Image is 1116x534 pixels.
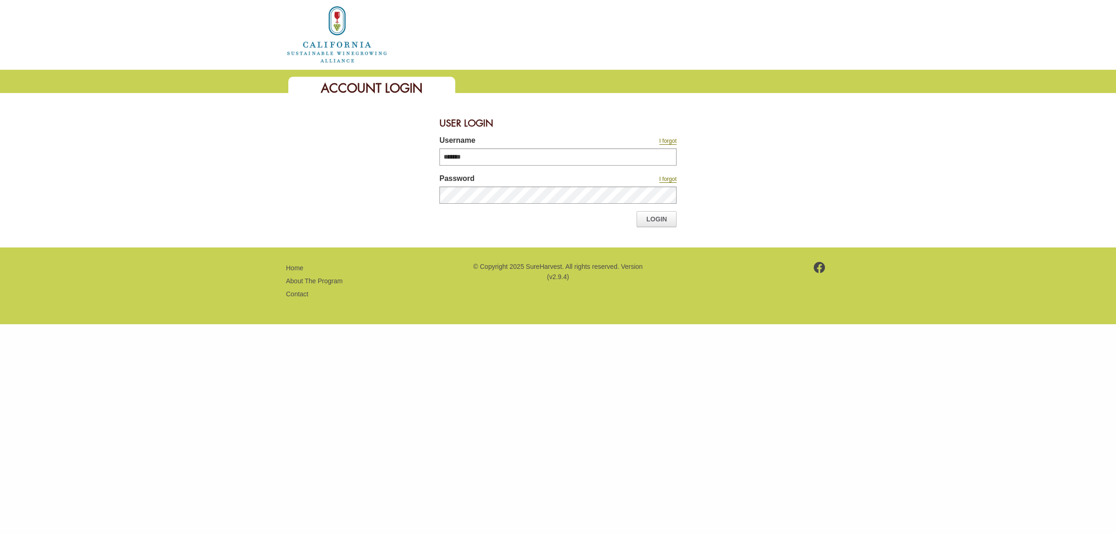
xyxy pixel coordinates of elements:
a: I forgot [659,138,677,145]
a: Contact [286,290,308,298]
span: Account Login [321,80,423,96]
div: User Login [439,112,677,135]
label: Password [439,173,593,187]
a: Login [637,211,677,227]
a: I forgot [659,176,677,183]
img: footer-facebook.png [814,262,825,273]
p: © Copyright 2025 SureHarvest. All rights reserved. Version (v2.9.4) [472,261,644,282]
a: Home [286,30,388,38]
a: Home [286,264,303,272]
label: Username [439,135,593,148]
img: logo_cswa2x.png [286,5,388,64]
a: About The Program [286,277,343,285]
